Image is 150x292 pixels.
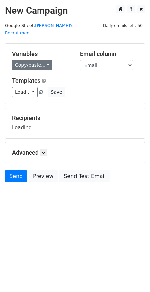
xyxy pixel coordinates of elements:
[29,170,58,183] a: Preview
[12,50,70,58] h5: Variables
[101,22,145,29] span: Daily emails left: 50
[12,87,37,97] a: Load...
[5,170,27,183] a: Send
[12,60,52,70] a: Copy/paste...
[12,114,138,132] div: Loading...
[59,170,110,183] a: Send Test Email
[12,114,138,122] h5: Recipients
[12,149,138,156] h5: Advanced
[48,87,65,97] button: Save
[101,23,145,28] a: Daily emails left: 50
[5,23,73,36] small: Google Sheet:
[12,77,40,84] a: Templates
[117,260,150,292] iframe: Chat Widget
[5,5,145,16] h2: New Campaign
[5,23,73,36] a: [PERSON_NAME]'s Recruitment
[80,50,138,58] h5: Email column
